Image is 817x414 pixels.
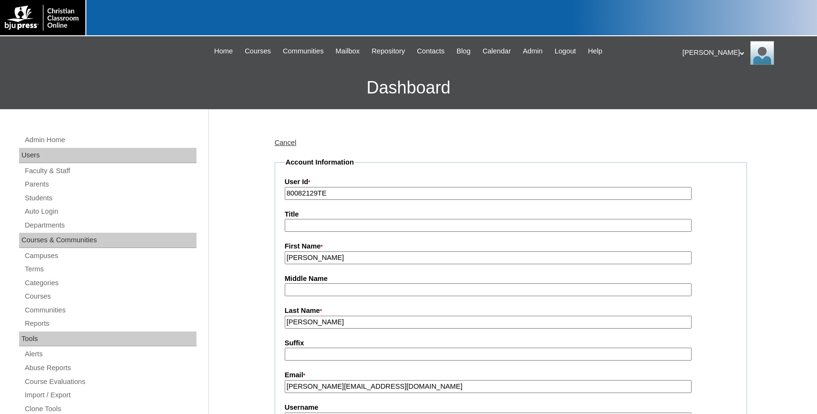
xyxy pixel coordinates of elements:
a: Import / Export [24,389,196,401]
span: Repository [372,46,405,57]
span: Contacts [417,46,445,57]
label: Suffix [285,338,737,348]
span: Logout [555,46,576,57]
label: User Id [285,177,737,187]
a: Calendar [478,46,516,57]
label: Email [285,370,737,381]
a: Categories [24,277,196,289]
a: Alerts [24,348,196,360]
a: Admin [518,46,548,57]
img: logo-white.png [5,5,81,31]
span: Communities [283,46,324,57]
a: Help [583,46,607,57]
a: Departments [24,219,196,231]
a: Mailbox [331,46,365,57]
label: Title [285,209,737,219]
a: Students [24,192,196,204]
a: Home [209,46,238,57]
span: Home [214,46,233,57]
span: Admin [523,46,543,57]
a: Blog [452,46,475,57]
span: Blog [456,46,470,57]
span: Calendar [483,46,511,57]
a: Contacts [412,46,449,57]
div: Tools [19,331,196,347]
a: Terms [24,263,196,275]
a: Repository [367,46,410,57]
span: Mailbox [336,46,360,57]
a: Auto Login [24,206,196,217]
div: [PERSON_NAME] [683,41,807,65]
a: Reports [24,318,196,330]
a: Communities [278,46,329,57]
a: Courses [24,290,196,302]
span: Help [588,46,602,57]
a: Faculty & Staff [24,165,196,177]
label: Last Name [285,306,737,316]
a: Course Evaluations [24,376,196,388]
label: First Name [285,241,737,252]
img: Karen Lawton [750,41,774,65]
a: Logout [550,46,581,57]
a: Admin Home [24,134,196,146]
label: Middle Name [285,274,737,284]
a: Courses [240,46,276,57]
div: Courses & Communities [19,233,196,248]
a: Abuse Reports [24,362,196,374]
div: Users [19,148,196,163]
a: Cancel [275,139,297,146]
a: Parents [24,178,196,190]
legend: Account Information [285,157,355,167]
h3: Dashboard [5,66,812,109]
a: Campuses [24,250,196,262]
label: Username [285,403,737,413]
span: Courses [245,46,271,57]
a: Communities [24,304,196,316]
